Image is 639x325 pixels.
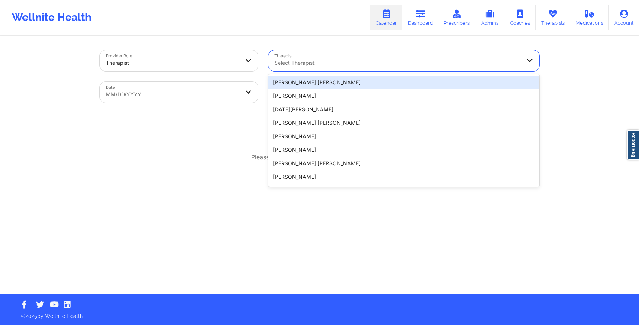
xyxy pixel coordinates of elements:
a: Coaches [504,5,535,30]
div: [PERSON_NAME] [268,143,539,157]
div: [PERSON_NAME] [PERSON_NAME] [268,116,539,130]
a: Report Bug [627,130,639,160]
div: Therapist [106,55,239,71]
div: [PERSON_NAME] [PERSON_NAME] [268,157,539,170]
a: Admins [475,5,504,30]
a: Account [609,5,639,30]
div: [PERSON_NAME] [268,170,539,184]
a: Dashboard [402,5,438,30]
a: Calendar [370,5,402,30]
div: [PERSON_NAME] [268,89,539,103]
div: [DATE][PERSON_NAME] [268,103,539,116]
a: Prescribers [438,5,475,30]
div: [PERSON_NAME] [PERSON_NAME] [268,184,539,197]
a: Medications [570,5,609,30]
a: Therapists [535,5,570,30]
p: Please select a date range to view appointments [251,153,388,162]
p: © 2025 by Wellnite Health [16,307,623,320]
div: [PERSON_NAME] [PERSON_NAME] [268,76,539,89]
div: [PERSON_NAME] [268,130,539,143]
